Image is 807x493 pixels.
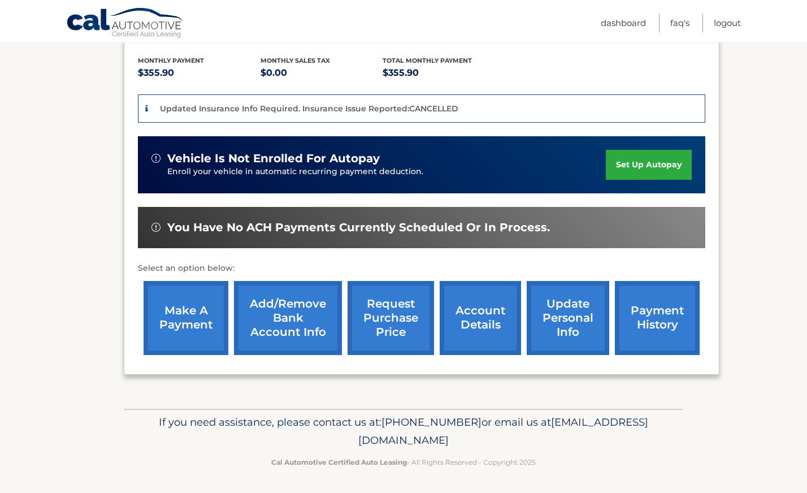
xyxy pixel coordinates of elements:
[131,413,676,449] p: If you need assistance, please contact us at: or email us at
[348,281,434,355] a: request purchase price
[144,281,228,355] a: make a payment
[271,458,407,466] strong: Cal Automotive Certified Auto Leasing
[714,14,741,32] a: Logout
[527,281,609,355] a: update personal info
[440,281,521,355] a: account details
[138,57,204,64] span: Monthly Payment
[131,456,676,468] p: - All Rights Reserved - Copyright 2025
[167,220,550,235] span: You have no ACH payments currently scheduled or in process.
[383,57,472,64] span: Total Monthly Payment
[601,14,646,32] a: Dashboard
[381,416,481,429] span: [PHONE_NUMBER]
[151,223,160,232] img: alert-white.svg
[167,166,606,178] p: Enroll your vehicle in automatic recurring payment deduction.
[615,281,700,355] a: payment history
[383,65,505,81] p: $355.90
[234,281,342,355] a: Add/Remove bank account info
[167,152,380,166] span: vehicle is not enrolled for autopay
[261,57,330,64] span: Monthly sales Tax
[151,154,160,163] img: alert-white.svg
[670,14,689,32] a: FAQ's
[261,65,383,81] p: $0.00
[66,7,185,40] a: Cal Automotive
[138,262,705,275] p: Select an option below:
[160,103,458,114] p: Updated Insurance Info Required. Insurance Issue Reported:CANCELLED
[138,65,261,81] p: $355.90
[606,150,692,180] a: set up autopay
